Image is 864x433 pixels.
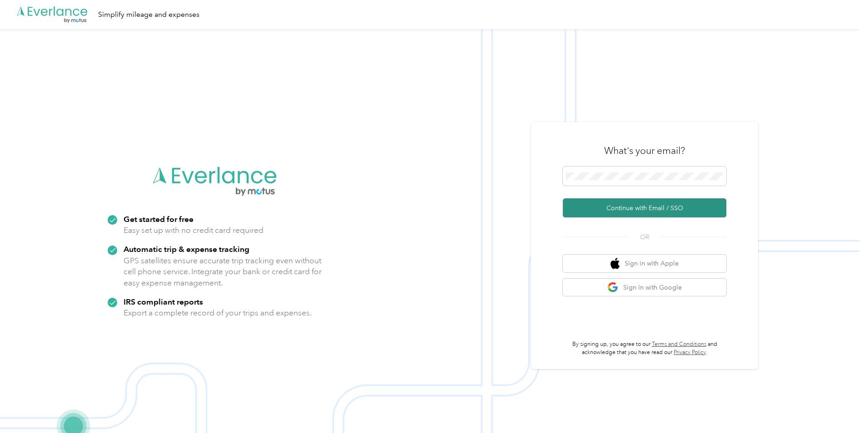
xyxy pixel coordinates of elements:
[124,225,263,236] p: Easy set up with no credit card required
[124,307,312,319] p: Export a complete record of your trips and expenses.
[563,279,726,296] button: google logoSign in with Google
[563,198,726,217] button: Continue with Email / SSO
[563,340,726,356] p: By signing up, you agree to our and acknowledge that you have read our .
[604,144,685,157] h3: What's your email?
[124,297,203,306] strong: IRS compliant reports
[674,349,706,356] a: Privacy Policy
[607,282,619,293] img: google logo
[124,244,249,254] strong: Automatic trip & expense tracking
[611,258,620,269] img: apple logo
[563,255,726,272] button: apple logoSign in with Apple
[652,341,706,348] a: Terms and Conditions
[629,232,660,242] span: OR
[124,214,194,224] strong: Get started for free
[124,255,322,289] p: GPS satellites ensure accurate trip tracking even without cell phone service. Integrate your bank...
[98,9,199,20] div: Simplify mileage and expenses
